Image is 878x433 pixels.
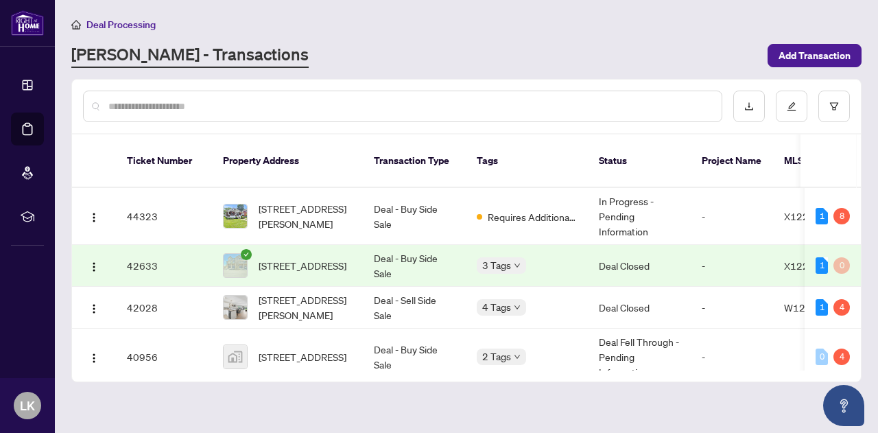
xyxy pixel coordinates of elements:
img: Logo [88,303,99,314]
div: 0 [833,257,850,274]
img: Logo [88,212,99,223]
img: logo [11,10,44,36]
span: down [514,353,521,360]
td: Deal - Buy Side Sale [363,329,466,386]
button: download [733,91,765,122]
td: 42028 [116,287,212,329]
span: Requires Additional Docs [488,209,577,224]
span: 3 Tags [482,257,511,273]
span: LK [20,396,35,415]
button: Logo [83,205,105,227]
td: 42633 [116,245,212,287]
td: Deal - Buy Side Sale [363,245,466,287]
span: down [514,262,521,269]
span: [STREET_ADDRESS][PERSON_NAME] [259,201,352,231]
span: [STREET_ADDRESS][PERSON_NAME] [259,292,352,323]
th: Project Name [691,134,773,188]
td: 40956 [116,329,212,386]
span: 2 Tags [482,349,511,364]
td: - [691,245,773,287]
td: Deal - Sell Side Sale [363,287,466,329]
img: Logo [88,261,99,272]
td: - [691,329,773,386]
button: Open asap [823,385,864,426]
button: Add Transaction [768,44,862,67]
td: In Progress - Pending Information [588,188,691,245]
th: Transaction Type [363,134,466,188]
div: 4 [833,299,850,316]
div: 1 [816,257,828,274]
button: filter [818,91,850,122]
th: MLS # [773,134,855,188]
span: X12279767 [784,210,840,222]
span: filter [829,102,839,111]
th: Property Address [212,134,363,188]
td: - [691,287,773,329]
span: down [514,304,521,311]
span: W12228374 [784,301,842,314]
td: Deal Closed [588,287,691,329]
img: thumbnail-img [224,345,247,368]
td: Deal Fell Through - Pending Information [588,329,691,386]
span: [STREET_ADDRESS] [259,349,346,364]
span: home [71,20,81,30]
img: thumbnail-img [224,204,247,228]
div: 1 [816,208,828,224]
td: 44323 [116,188,212,245]
td: Deal - Buy Side Sale [363,188,466,245]
button: Logo [83,346,105,368]
td: - [691,188,773,245]
th: Ticket Number [116,134,212,188]
span: Deal Processing [86,19,156,31]
button: edit [776,91,807,122]
div: 8 [833,208,850,224]
img: thumbnail-img [224,254,247,277]
span: check-circle [241,249,252,260]
th: Tags [466,134,588,188]
div: 0 [816,349,828,365]
div: 4 [833,349,850,365]
a: [PERSON_NAME] - Transactions [71,43,309,68]
span: 4 Tags [482,299,511,315]
span: Add Transaction [779,45,851,67]
button: Logo [83,296,105,318]
img: Logo [88,353,99,364]
span: download [744,102,754,111]
span: edit [787,102,796,111]
button: Logo [83,255,105,277]
span: [STREET_ADDRESS] [259,258,346,273]
td: Deal Closed [588,245,691,287]
th: Status [588,134,691,188]
span: X12260984 [784,259,840,272]
div: 1 [816,299,828,316]
img: thumbnail-img [224,296,247,319]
